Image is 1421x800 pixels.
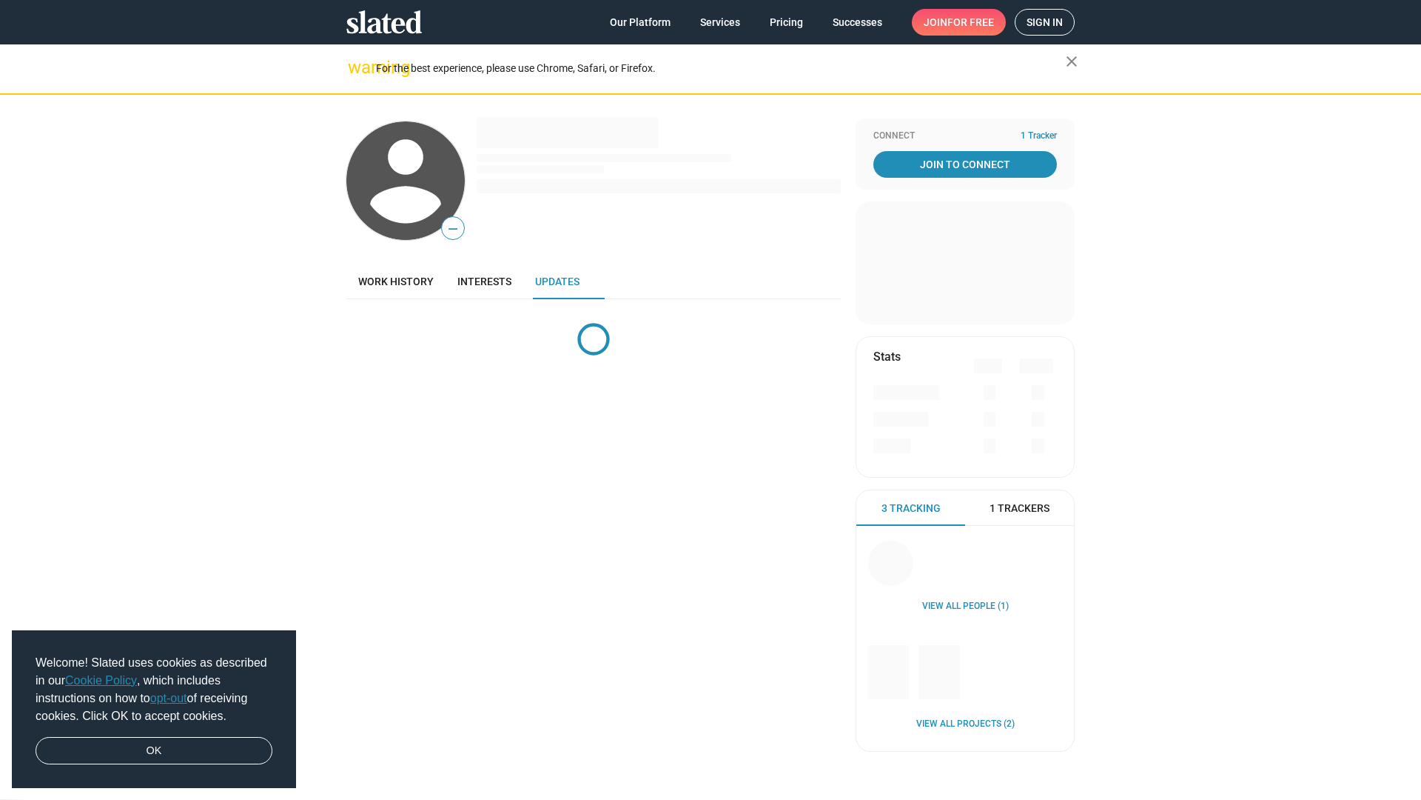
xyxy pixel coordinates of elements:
span: — [442,219,464,239]
span: Successes [833,9,882,36]
div: For the best experience, please use Chrome, Safari, or Firefox. [376,59,1066,79]
span: Welcome! Slated uses cookies as described in our , which includes instructions on how to of recei... [36,654,272,725]
span: Sign in [1027,10,1063,35]
span: Join To Connect [876,151,1054,178]
span: Our Platform [610,9,671,36]
a: Join To Connect [873,151,1057,178]
div: Connect [873,130,1057,142]
a: Updates [523,264,591,299]
a: Sign in [1015,9,1075,36]
a: Pricing [758,9,815,36]
span: Work history [358,276,434,287]
a: dismiss cookie message [36,737,272,765]
span: 1 Trackers [990,501,1049,516]
div: cookieconsent [12,630,296,789]
a: opt-out [150,692,187,704]
span: 3 Tracking [881,501,941,516]
span: Services [700,9,740,36]
a: Cookie Policy [65,674,137,687]
span: Pricing [770,9,803,36]
a: Work history [346,264,446,299]
a: View all Projects (2) [916,719,1015,730]
a: View all People (1) [922,601,1009,613]
a: Joinfor free [912,9,1006,36]
span: 1 Tracker [1021,130,1057,142]
span: for free [947,9,994,36]
span: Join [924,9,994,36]
a: Our Platform [598,9,682,36]
mat-card-title: Stats [873,349,901,364]
a: Interests [446,264,523,299]
mat-icon: close [1063,53,1081,70]
mat-icon: warning [348,59,366,76]
span: Interests [457,276,511,287]
span: Updates [535,276,580,287]
a: Successes [821,9,894,36]
a: Services [688,9,752,36]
